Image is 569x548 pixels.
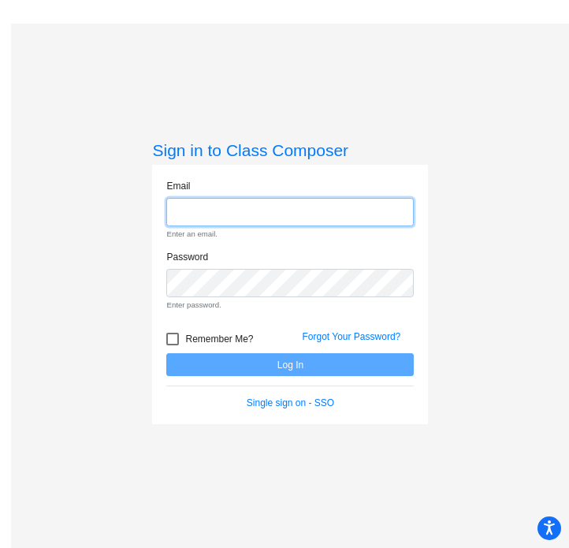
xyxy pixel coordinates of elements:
[166,353,414,376] button: Log In
[185,330,253,349] span: Remember Me?
[166,229,414,240] small: Enter an email.
[166,179,190,193] label: Email
[302,331,400,342] a: Forgot Your Password?
[247,397,334,408] a: Single sign on - SSO
[152,140,428,160] h3: Sign in to Class Composer
[166,250,208,264] label: Password
[166,300,414,311] small: Enter password.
